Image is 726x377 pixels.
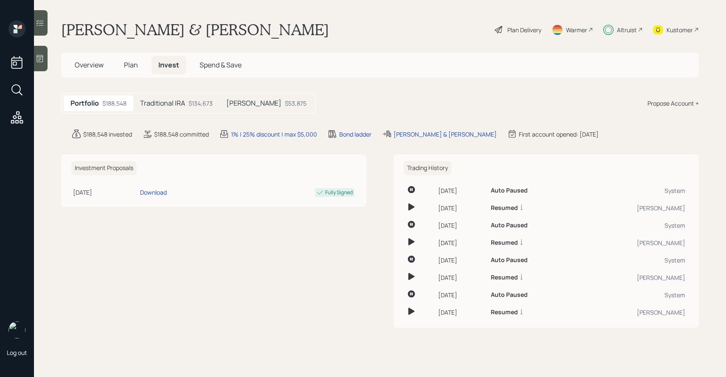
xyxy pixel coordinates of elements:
div: [PERSON_NAME] [580,204,685,212]
div: [PERSON_NAME] [580,273,685,282]
div: Log out [7,349,27,357]
div: First account opened: [DATE] [519,130,599,139]
div: Warmer [566,25,587,34]
span: Invest [158,60,179,70]
h5: Portfolio [70,99,99,107]
h6: Resumed [491,309,518,316]
div: $53,875 [285,99,307,108]
h6: Resumed [491,239,518,246]
div: Propose Account + [647,99,699,108]
div: [DATE] [438,238,484,247]
div: Kustomer [667,25,693,34]
div: System [580,256,685,265]
div: Altruist [617,25,637,34]
div: 1% | 25% discount | max $5,000 [231,130,317,139]
div: System [580,221,685,230]
h5: [PERSON_NAME] [226,99,281,107]
div: [DATE] [438,308,484,317]
div: $188,548 committed [154,130,209,139]
div: [PERSON_NAME] & [PERSON_NAME] [394,130,497,139]
h6: Trading History [404,161,451,175]
div: $188,548 [102,99,127,108]
div: Fully Signed [325,189,353,196]
div: [DATE] [438,186,484,195]
div: [DATE] [438,221,484,230]
h6: Auto Paused [491,187,528,194]
div: [DATE] [438,256,484,265]
div: System [580,186,685,195]
h6: Resumed [491,204,518,212]
span: Spend & Save [200,60,242,70]
span: Overview [75,60,104,70]
h6: Investment Proposals [71,161,137,175]
div: $188,548 invested [83,130,132,139]
div: [PERSON_NAME] [580,308,685,317]
h6: Resumed [491,274,518,281]
div: [DATE] [73,188,137,197]
div: Plan Delivery [507,25,541,34]
h5: Traditional IRA [140,99,185,107]
div: System [580,290,685,299]
div: Bond ladder [339,130,371,139]
div: [DATE] [438,273,484,282]
h1: [PERSON_NAME] & [PERSON_NAME] [61,20,329,39]
div: $134,673 [189,99,213,108]
h6: Auto Paused [491,222,528,229]
img: sami-boghos-headshot.png [8,321,25,338]
div: [DATE] [438,204,484,212]
div: Download [140,188,167,197]
div: [DATE] [438,290,484,299]
h6: Auto Paused [491,291,528,299]
div: [PERSON_NAME] [580,238,685,247]
h6: Auto Paused [491,257,528,264]
span: Plan [124,60,138,70]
